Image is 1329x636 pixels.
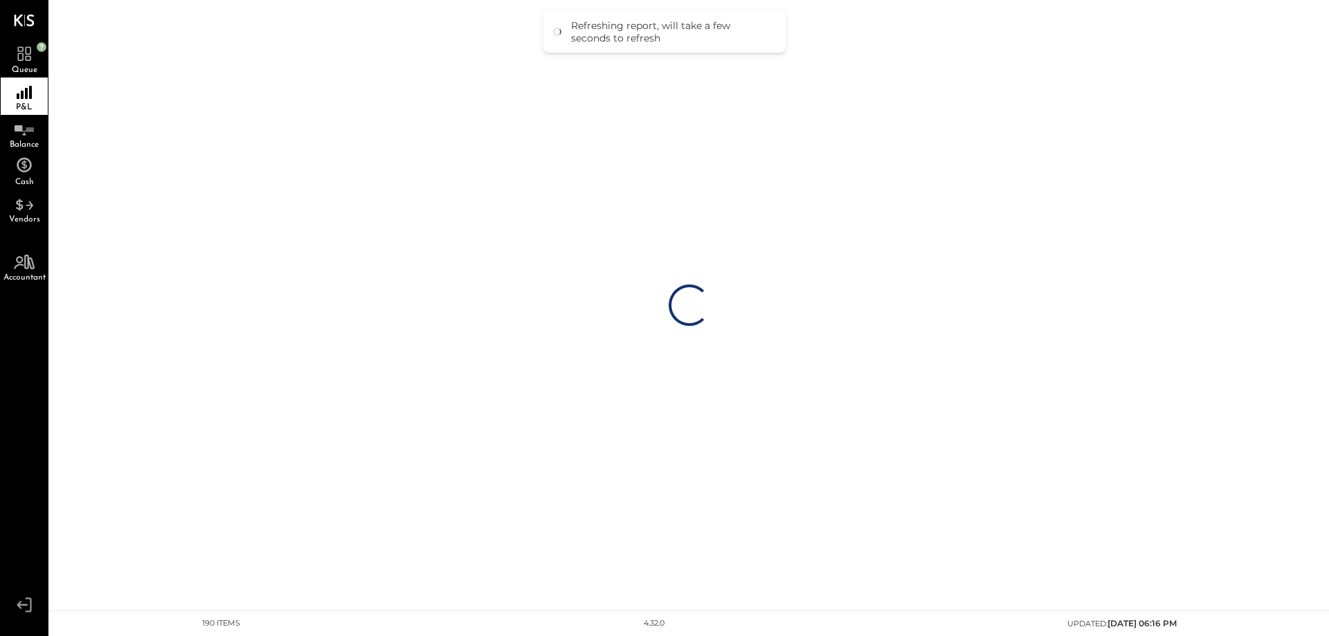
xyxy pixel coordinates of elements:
[1,40,48,78] a: Queue
[1,248,48,285] a: Accountant
[16,103,33,111] span: P&L
[1107,618,1177,628] span: [DATE] 06:16 PM
[571,19,772,44] div: Refreshing report, will take a few seconds to refresh
[644,618,664,629] div: 4.32.0
[1,190,48,227] a: Vendors
[10,140,39,149] span: Balance
[3,273,46,282] span: Accountant
[15,178,34,186] span: Cash
[1,78,48,115] a: P&L
[1,115,48,152] a: Balance
[9,215,40,224] span: Vendors
[1067,617,1177,630] div: UPDATED:
[202,618,240,629] div: 190 items
[12,66,37,74] span: Queue
[1,152,48,190] a: Cash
